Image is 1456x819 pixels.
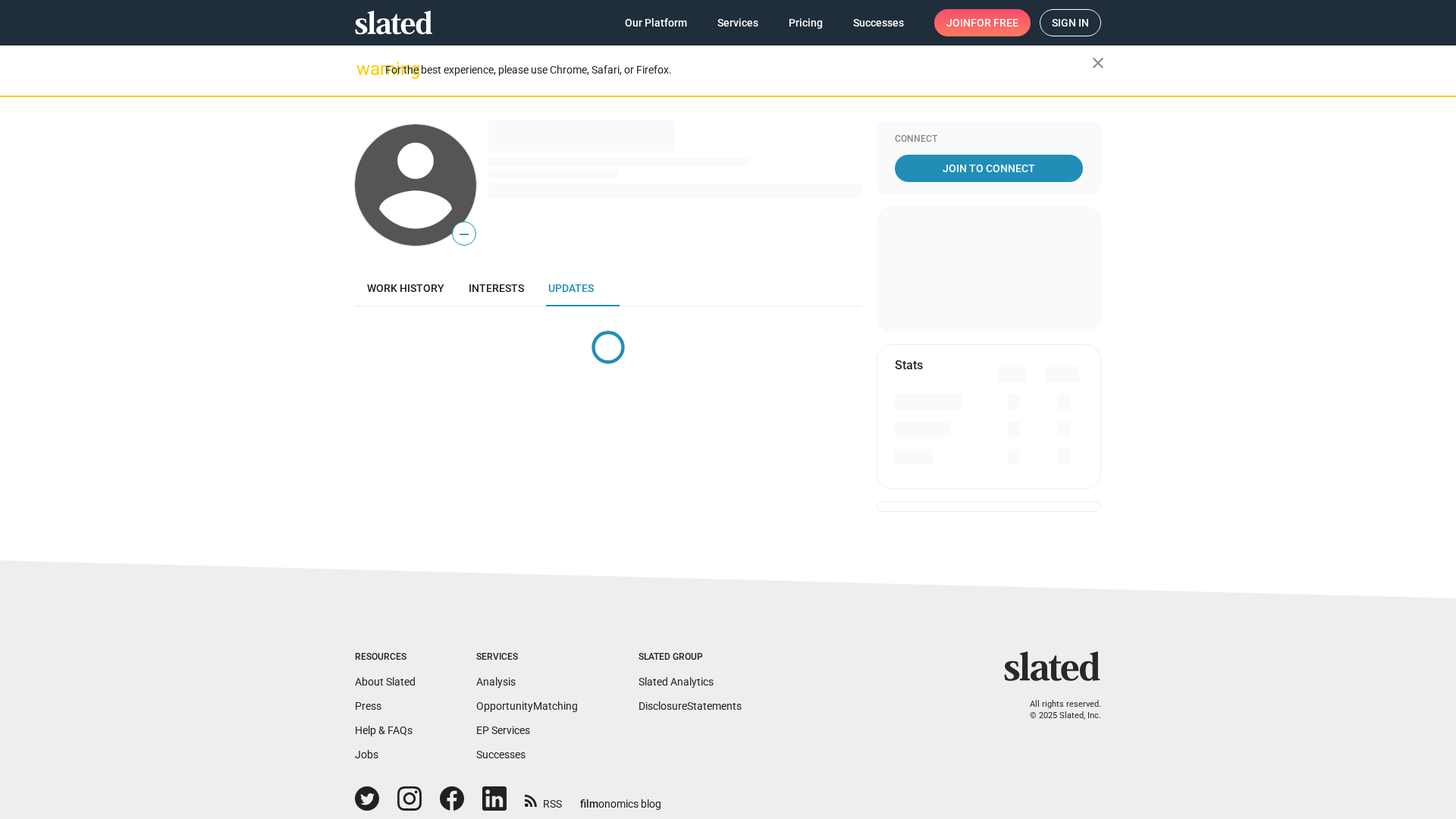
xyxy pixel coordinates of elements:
a: Press [355,700,381,712]
span: film [580,798,598,810]
a: Updates [536,270,606,306]
span: Interests [469,282,524,294]
span: — [453,224,475,244]
div: For the best experience, please use Chrome, Safari, or Firefox. [385,60,1092,80]
a: DisclosureStatements [639,700,742,712]
span: Updates [548,282,594,294]
a: Pricing [777,9,835,36]
span: Join To Connect [898,155,1080,182]
a: Sign in [1040,9,1101,36]
span: Join [946,9,1018,36]
a: Work history [355,270,457,306]
span: Our Platform [625,9,687,36]
a: Slated Analytics [639,676,714,688]
div: Connect [895,133,1083,146]
a: RSS [525,788,562,811]
span: Sign in [1052,10,1089,36]
span: Work history [367,282,444,294]
a: Interests [457,270,536,306]
mat-icon: warning [356,60,375,78]
a: Jobs [355,748,378,761]
a: Analysis [476,676,516,688]
span: Services [717,9,758,36]
a: Successes [841,9,916,36]
div: Services [476,651,578,664]
a: Services [705,9,770,36]
mat-card-title: Stats [895,357,923,373]
span: for free [971,9,1018,36]
a: Join To Connect [895,155,1083,182]
mat-icon: close [1089,54,1107,72]
a: EP Services [476,724,530,736]
p: All rights reserved. © 2025 Slated, Inc. [1014,699,1101,721]
span: Successes [853,9,904,36]
a: OpportunityMatching [476,700,578,712]
a: Joinfor free [934,9,1031,36]
div: Resources [355,651,416,664]
a: filmonomics blog [580,785,661,811]
a: About Slated [355,676,416,688]
a: Successes [476,748,526,761]
a: Our Platform [613,9,699,36]
span: Pricing [789,9,823,36]
a: Help & FAQs [355,724,413,736]
div: Slated Group [639,651,742,664]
